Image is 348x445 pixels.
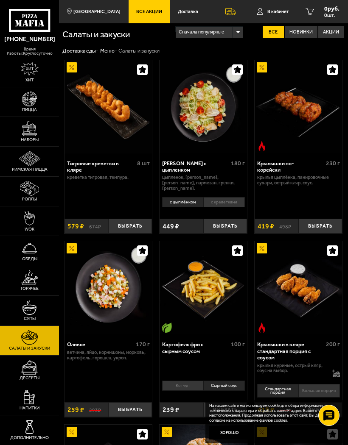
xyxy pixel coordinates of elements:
[257,175,340,186] p: крылья цыплёнка, панировочные сухари, острый кляр, соус.
[209,403,336,423] p: На нашем сайте мы используем cookie для сбора информации технического характера и обрабатываем IP...
[162,175,245,191] p: цыпленок, [PERSON_NAME], [PERSON_NAME], пармезан, гренки, [PERSON_NAME].
[118,47,160,55] div: Салаты и закуски
[326,341,340,348] span: 200 г
[136,341,150,348] span: 170 г
[257,160,324,173] div: Крылышки по-корейски
[203,197,245,207] li: с креветками
[136,9,162,14] span: Все Акции
[267,9,289,14] span: В кабинет
[67,406,84,413] span: 259 ₽
[162,160,229,173] div: [PERSON_NAME] с цыпленком
[179,26,224,39] span: Сначала популярные
[231,341,245,348] span: 100 г
[22,257,37,261] span: Обеды
[10,436,49,440] span: Дополнительно
[326,160,340,167] span: 230 г
[162,323,172,333] img: Вегетарианское блюдо
[257,384,298,397] li: Стандартная порция
[298,219,342,234] button: Выбрать
[24,317,36,321] span: Супы
[62,30,175,39] h1: Салаты и закуски
[162,427,172,437] img: Акционный
[257,341,324,361] div: Крылышки в кляре стандартная порция c соусом
[65,241,152,334] img: Оливье
[203,219,247,234] button: Выбрать
[22,197,37,201] span: Роллы
[203,381,245,390] li: Сырный соус
[160,241,247,334] a: Вегетарианское блюдоКартофель фри с сырным соусом
[65,60,152,153] a: АкционныйТигровые креветки в кляре
[67,223,84,230] span: 579 ₽
[285,26,317,38] label: Новинки
[257,243,267,253] img: Акционный
[255,241,342,334] img: Крылышки в кляре стандартная порция c соусом
[324,13,340,18] span: 0 шт.
[257,141,267,151] img: Острое блюдо
[67,350,150,361] p: ветчина, яйцо, корнишоны, морковь, картофель, горошек, укроп.
[137,160,150,167] span: 8 шт
[231,160,245,167] span: 180 г
[9,346,50,350] span: Салаты и закуски
[22,108,37,112] span: Пицца
[21,286,39,291] span: Горячее
[20,406,39,410] span: Напитки
[160,378,247,400] div: 0
[255,60,342,153] img: Крылышки по-корейски
[21,138,39,142] span: Наборы
[258,223,274,230] span: 419 ₽
[20,376,39,380] span: Десерты
[62,47,98,54] a: Доставка еды-
[67,427,77,437] img: Акционный
[12,167,48,172] span: Римская пицца
[255,241,342,334] a: АкционныйОстрое блюдоКрылышки в кляре стандартная порция c соусом
[178,9,198,14] span: Доставка
[163,406,179,413] span: 239 ₽
[162,341,229,354] div: Картофель фри с сырным соусом
[257,363,328,374] p: крылья куриные, острый кляр, соус на выбор.
[298,384,340,397] li: Большая порция
[203,402,247,417] button: Выбрать
[100,47,117,54] a: Меню-
[108,402,152,417] button: Выбрать
[163,223,179,230] span: 449 ₽
[67,243,77,253] img: Акционный
[67,341,134,348] div: Оливье
[65,241,152,334] a: АкционныйОливье
[162,197,203,207] li: с цыплёнком
[65,60,152,153] img: Тигровые креветки в кляре
[67,175,150,181] p: креветка тигровая, темпура.
[255,60,342,153] a: АкционныйОстрое блюдоКрылышки по-корейски
[160,241,247,334] img: Картофель фри с сырным соусом
[279,223,291,229] s: 498 ₽
[257,323,267,333] img: Острое блюдо
[324,6,340,12] span: 0 руб.
[67,62,77,72] img: Акционный
[160,195,247,216] div: 0
[263,26,284,38] label: Все
[73,9,121,14] span: [GEOGRAPHIC_DATA]
[209,426,250,439] button: Хорошо
[89,223,101,229] s: 674 ₽
[162,381,203,390] li: Кетчуп
[160,60,247,153] img: Салат Цезарь с цыпленком
[257,62,267,72] img: Акционный
[89,407,101,413] s: 293 ₽
[67,160,135,173] div: Тигровые креветки в кляре
[25,227,34,231] span: WOK
[108,219,152,234] button: Выбрать
[318,26,344,38] label: Акции
[25,78,34,82] span: Хит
